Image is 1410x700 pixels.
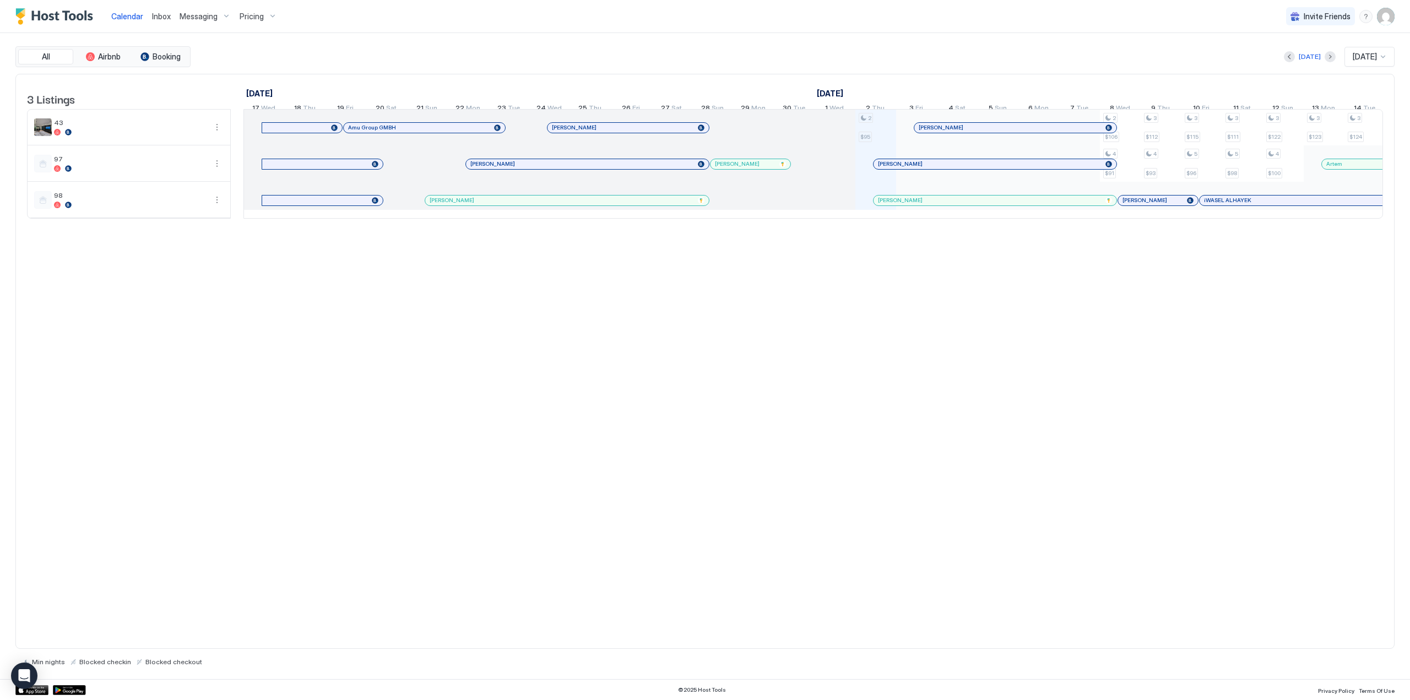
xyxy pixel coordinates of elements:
[907,101,926,117] a: October 3, 2025
[701,104,710,115] span: 28
[822,101,847,117] a: October 1, 2025
[1312,104,1319,115] span: 13
[989,104,993,115] span: 5
[294,104,301,115] span: 18
[145,658,202,666] span: Blocked checkout
[75,49,131,64] button: Airbnb
[678,686,726,693] span: © 2025 Host Tools
[15,685,48,695] div: App Store
[210,121,224,134] div: menu
[1326,160,1342,167] span: Artem
[1318,684,1354,696] a: Privacy Policy
[1353,52,1377,62] span: [DATE]
[210,121,224,134] button: More options
[466,104,480,115] span: Mon
[814,85,846,101] a: October 1, 2025
[793,104,805,115] span: Tue
[1034,104,1049,115] span: Mon
[1270,101,1296,117] a: October 12, 2025
[291,101,318,117] a: September 18, 2025
[878,197,923,204] span: [PERSON_NAME]
[868,115,871,122] span: 2
[15,8,98,25] a: Host Tools Logo
[240,12,264,21] span: Pricing
[153,52,181,62] span: Booking
[1240,104,1251,115] span: Sat
[54,191,206,199] span: 98
[995,104,1007,115] span: Sun
[1304,12,1351,21] span: Invite Friends
[1227,133,1239,140] span: $111
[1153,150,1157,158] span: 4
[715,160,760,167] span: [PERSON_NAME]
[671,104,682,115] span: Sat
[1268,133,1281,140] span: $122
[860,133,870,140] span: $95
[1230,101,1254,117] a: October 11, 2025
[1359,687,1395,694] span: Terms Of Use
[1309,133,1321,140] span: $123
[53,685,86,695] div: Google Play Store
[1186,133,1198,140] span: $115
[152,12,171,21] span: Inbox
[210,157,224,170] button: More options
[303,104,316,115] span: Thu
[376,104,384,115] span: 20
[1070,104,1075,115] span: 7
[180,12,218,21] span: Messaging
[946,101,968,117] a: October 4, 2025
[1359,684,1395,696] a: Terms Of Use
[1276,115,1279,122] span: 3
[1272,104,1279,115] span: 12
[250,101,278,117] a: September 17, 2025
[133,49,188,64] button: Booking
[1146,133,1158,140] span: $112
[337,104,344,115] span: 19
[1233,104,1239,115] span: 11
[878,160,923,167] span: [PERSON_NAME]
[18,49,73,64] button: All
[986,101,1010,117] a: October 5, 2025
[1067,101,1091,117] a: October 7, 2025
[334,101,356,117] a: September 19, 2025
[252,104,259,115] span: 17
[1204,197,1251,204] span: iWASEL ALHAYEK
[1276,150,1279,158] span: 4
[547,104,562,115] span: Wed
[34,118,52,136] div: listing image
[1157,104,1170,115] span: Thu
[79,658,131,666] span: Blocked checkin
[1148,101,1173,117] a: October 9, 2025
[619,101,643,117] a: September 26, 2025
[1318,687,1354,694] span: Privacy Policy
[261,104,275,115] span: Wed
[741,104,750,115] span: 29
[738,101,768,117] a: September 29, 2025
[1026,101,1051,117] a: October 6, 2025
[1235,115,1238,122] span: 3
[783,104,791,115] span: 30
[658,101,685,117] a: September 27, 2025
[825,104,828,115] span: 1
[453,101,483,117] a: September 22, 2025
[152,10,171,22] a: Inbox
[508,104,520,115] span: Tue
[27,90,75,107] span: 3 Listings
[1105,170,1114,177] span: $91
[1377,8,1395,25] div: User profile
[1110,104,1114,115] span: 8
[1146,170,1156,177] span: $93
[373,101,399,117] a: September 20, 2025
[1325,51,1336,62] button: Next month
[915,104,923,115] span: Fri
[1351,101,1378,117] a: October 14, 2025
[1153,115,1157,122] span: 3
[1076,104,1088,115] span: Tue
[1116,104,1130,115] span: Wed
[1190,101,1212,117] a: October 10, 2025
[1202,104,1210,115] span: Fri
[54,118,206,127] span: 43
[470,160,515,167] span: [PERSON_NAME]
[1281,104,1293,115] span: Sun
